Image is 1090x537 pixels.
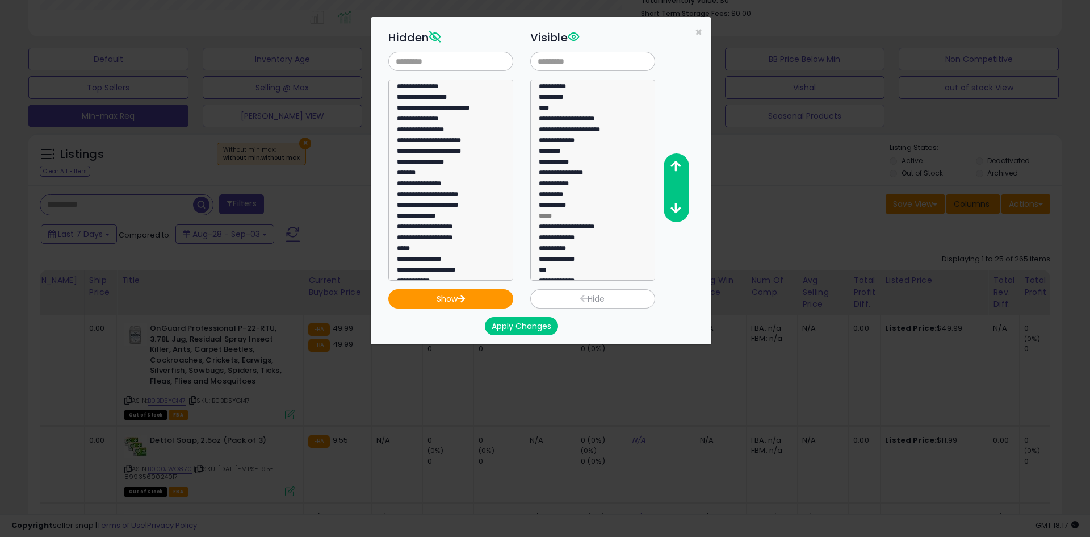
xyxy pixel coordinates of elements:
[485,317,558,335] button: Apply Changes
[530,289,655,309] button: Hide
[388,289,513,309] button: Show
[388,29,513,46] h3: Hidden
[530,29,655,46] h3: Visible
[695,24,702,40] span: ×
